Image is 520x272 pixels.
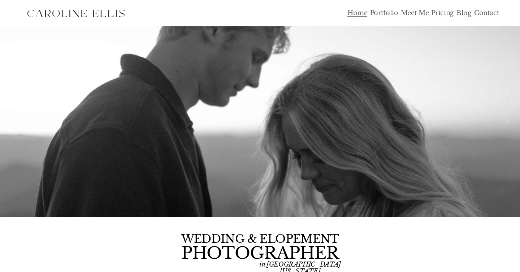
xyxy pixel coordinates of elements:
a: Contact [474,9,499,17]
button: Next Slide [503,116,513,127]
a: Home [347,9,368,17]
h4: PHOTOGRAPHER [181,245,339,262]
h4: WEDDING & ELOPEMENT [181,233,339,245]
a: Meet Me [401,9,429,17]
img: Western North Carolina Faith Based Elopement Photographer [21,4,131,22]
button: Previous Slide [7,116,17,127]
a: Pricing [431,9,454,17]
a: Blog [456,9,472,17]
a: Portfolio [370,9,398,17]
